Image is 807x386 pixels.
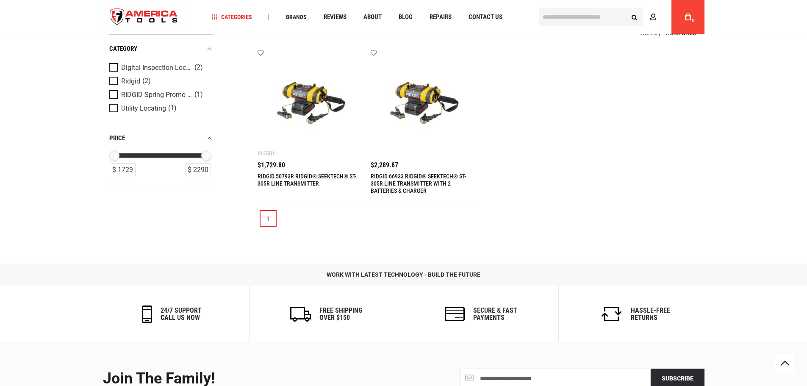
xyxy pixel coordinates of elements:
span: Sort by [640,30,661,36]
span: RIDGID Spring Promo 2025 [121,91,192,98]
span: Brands [286,14,307,20]
div: Ridgid [258,150,274,156]
span: Categories [211,14,252,20]
span: (1) [168,105,177,112]
img: America Tools [103,1,185,33]
span: $1,729.80 [258,162,285,169]
div: $ 1729 [110,163,136,177]
a: Digital Inspection Locating (2) [109,63,211,72]
span: (2) [194,64,203,71]
a: Repairs [426,11,455,23]
span: Repairs [430,14,452,20]
a: Contact Us [465,11,506,23]
img: RIDGID 50793R RIDGID® SEEKTECH® ST-305R LINE TRANSMITTER [266,58,356,148]
span: Ridgid [121,77,140,85]
span: Reviews [324,14,347,20]
h6: Free Shipping Over $150 [319,307,362,322]
a: Reviews [320,11,350,23]
a: Utility Locating (1) [109,103,211,113]
span: $2,289.87 [371,162,398,169]
div: Product Filters [109,34,213,188]
span: Subscribe [662,375,693,382]
h6: secure & fast payments [473,307,517,322]
h6: Hassle-Free Returns [631,307,670,322]
span: Contact Us [469,14,502,20]
img: RIDGID 66933 RIDGID® SEEKTECH® ST-305R LINE TRANSMITTER WITH 2 BATTERIES & CHARGER [379,58,469,148]
span: Utility Locating [121,104,166,112]
span: About [363,14,382,20]
div: price [109,132,213,144]
span: 0 [692,18,695,23]
a: store logo [103,1,185,33]
span: Blog [399,14,413,20]
a: Brands [282,11,311,23]
a: Categories [208,11,256,23]
span: (2) [142,78,151,85]
a: Blog [395,11,416,23]
button: Search [627,9,643,25]
div: $ 2290 [185,163,211,177]
a: About [360,11,385,23]
a: Ridgid (2) [109,76,211,86]
a: 1 [260,210,277,227]
span: Digital Inspection Locating [121,64,192,71]
div: Relevance [663,30,702,36]
div: category [109,43,213,54]
a: RIDGID 50793R RIDGID® SEEKTECH® ST-305R LINE TRANSMITTER [258,173,356,187]
h6: 24/7 support call us now [161,307,202,322]
a: RIDGID 66933 RIDGID® SEEKTECH® ST-305R LINE TRANSMITTER WITH 2 BATTERIES & CHARGER [371,173,466,194]
a: RIDGID Spring Promo 2025 (1) [109,90,211,99]
span: (1) [194,91,203,98]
